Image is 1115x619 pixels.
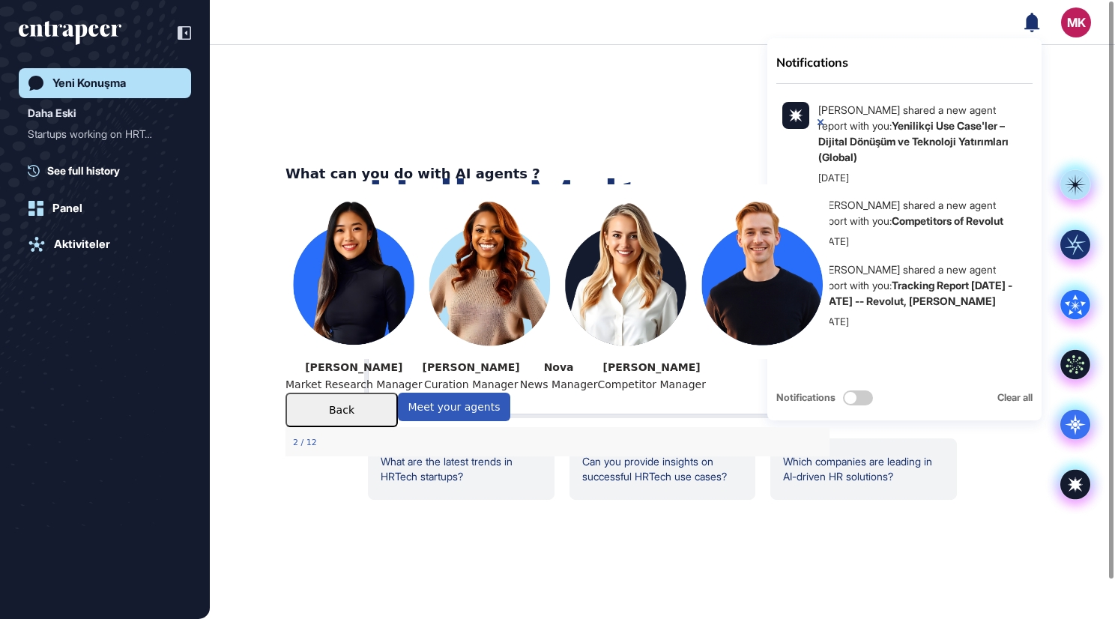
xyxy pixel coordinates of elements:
[19,193,191,223] a: Panel
[52,202,82,215] div: Panel
[892,214,1003,227] b: Competitors of Revolut
[818,315,849,330] div: [DATE]
[776,53,1033,71] div: Notifications
[818,171,849,186] div: [DATE]
[818,262,1019,309] div: [PERSON_NAME] shared a new agent report with you:
[818,119,1009,163] b: Yenilikçi Use Case'ler – Dijital Dönüşüm ve Teknoloji Yatırımları (Global)
[318,248,415,260] strong: [PERSON_NAME]
[137,248,235,260] strong: [PERSON_NAME]
[259,248,288,260] strong: Nova
[312,263,420,280] p: Competitor Manager
[818,197,1019,229] div: [PERSON_NAME] shared a new agent report with you:
[28,163,191,178] a: See full history
[997,390,1033,405] div: Clear all
[770,438,957,500] div: Which companies are leading in AI-driven HR solutions?
[112,280,225,308] button: Meet your agents
[19,229,191,259] a: Aktiviteler
[28,122,170,146] div: Startups working on HRTec...
[52,76,126,90] div: Yeni Konuşma
[28,104,76,122] div: Daha Eski
[19,68,191,98] a: Yeni Konuşma
[28,122,182,146] div: Startups working on HRTech
[19,248,117,260] strong: [PERSON_NAME]
[1061,7,1091,37] button: MK
[47,163,120,178] span: See full history
[818,102,1019,165] div: [PERSON_NAME] shared a new agent report with you:
[818,279,1012,307] b: Tracking Report [DATE] - [DATE] -- Revolut, [PERSON_NAME]
[19,21,121,45] div: entrapeer-logo
[137,263,235,280] p: Curation Manager
[54,238,110,251] div: Aktiviteler
[818,235,849,250] div: [DATE]
[235,263,312,280] p: News Manager
[7,324,31,336] div: Step 2 of 12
